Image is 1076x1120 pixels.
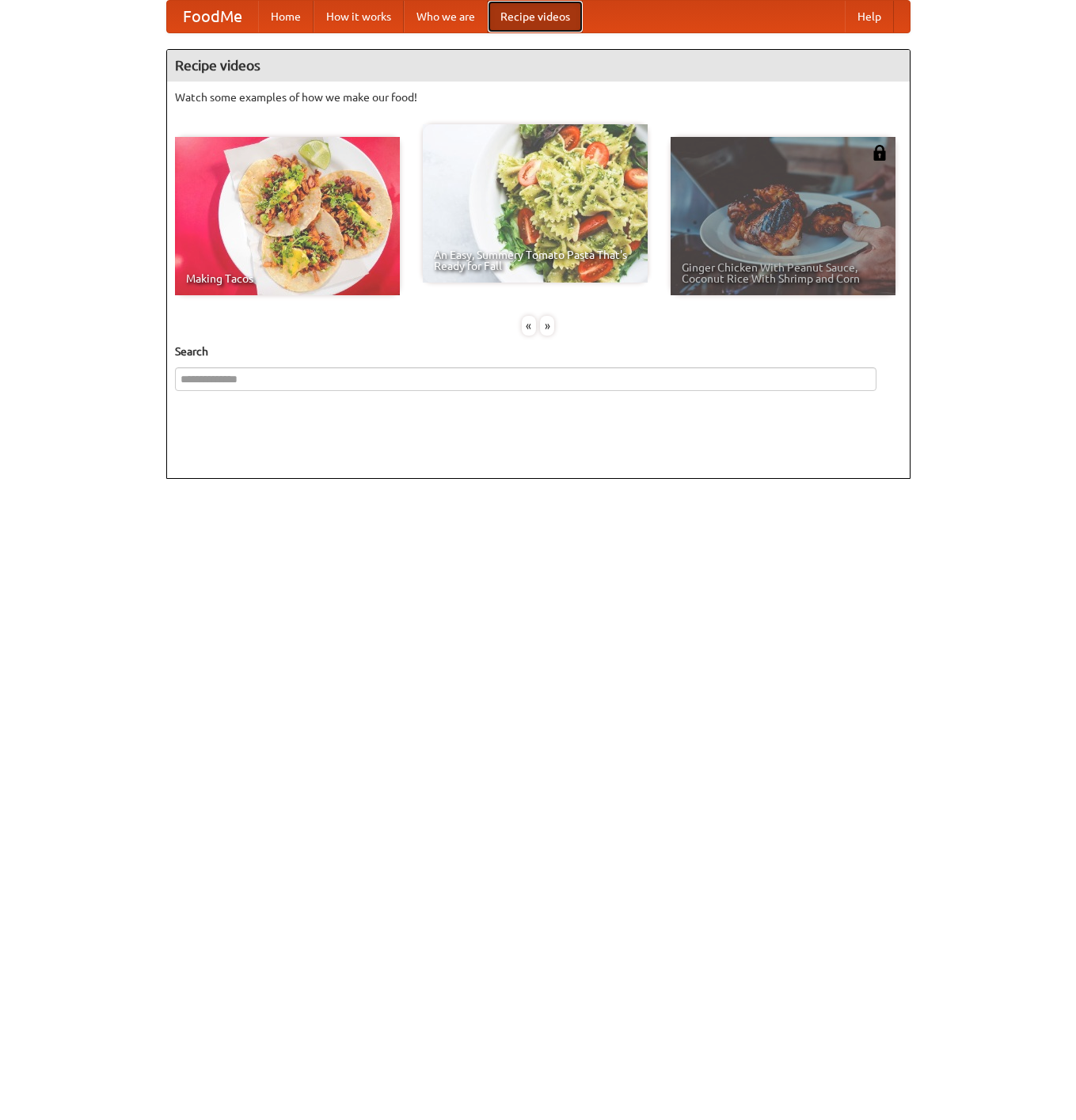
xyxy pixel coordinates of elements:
span: An Easy, Summery Tomato Pasta That's Ready for Fall [434,249,637,271]
div: » [540,316,554,336]
h4: Recipe videos [167,50,910,82]
a: Who we are [404,1,488,32]
a: FoodMe [167,1,258,32]
p: Watch some examples of how we make our food! [175,89,902,105]
a: Help [845,1,894,32]
a: Home [258,1,314,32]
div: « [522,316,536,336]
a: Making Tacos [175,137,400,295]
h5: Search [175,344,902,359]
img: 483408.png [872,145,888,161]
a: Recipe videos [488,1,583,32]
a: An Easy, Summery Tomato Pasta That's Ready for Fall [423,124,648,283]
span: Making Tacos [186,273,389,284]
a: How it works [314,1,404,32]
